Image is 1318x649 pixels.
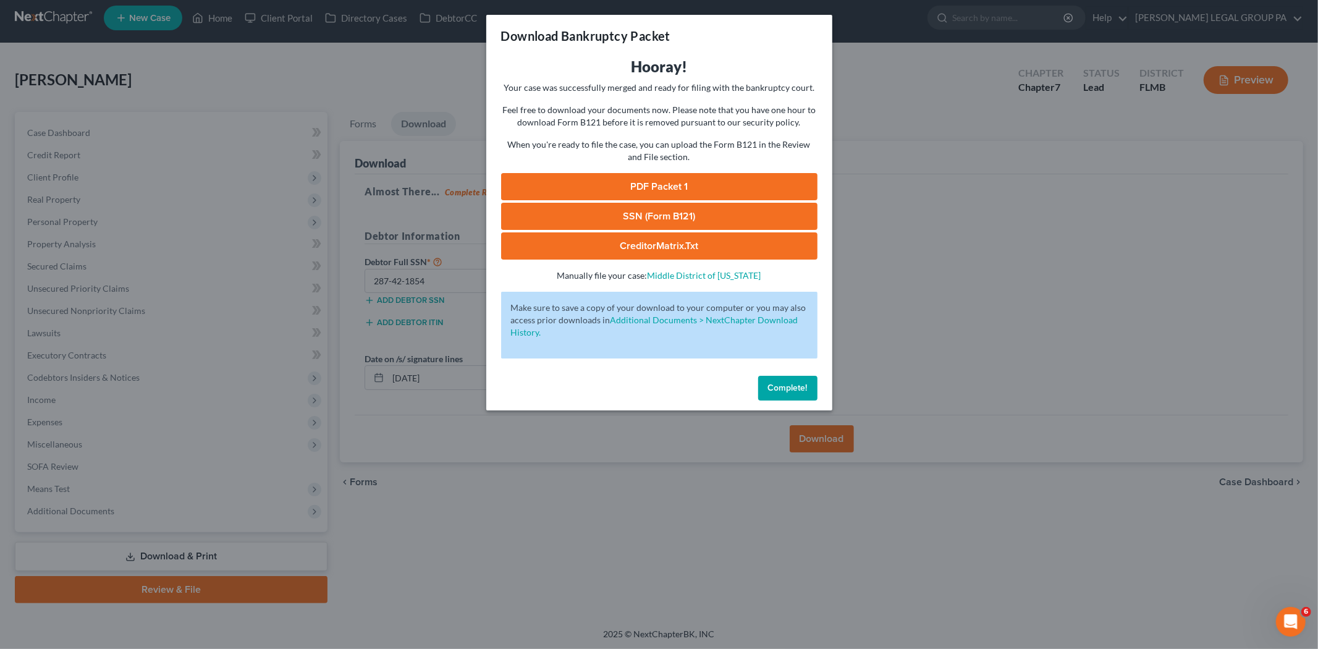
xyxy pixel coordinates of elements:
p: Feel free to download your documents now. Please note that you have one hour to download Form B12... [501,104,817,129]
p: Your case was successfully merged and ready for filing with the bankruptcy court. [501,82,817,94]
h3: Download Bankruptcy Packet [501,27,670,45]
a: CreditorMatrix.txt [501,232,817,260]
p: When you're ready to file the case, you can upload the Form B121 in the Review and File section. [501,138,817,163]
p: Manually file your case: [501,269,817,282]
h3: Hooray! [501,57,817,77]
a: Additional Documents > NextChapter Download History. [511,315,798,337]
button: Complete! [758,376,817,401]
p: Make sure to save a copy of your download to your computer or you may also access prior downloads in [511,302,808,339]
iframe: Intercom live chat [1276,607,1306,637]
span: 6 [1301,607,1311,617]
a: Middle District of [US_STATE] [648,270,761,281]
span: Complete! [768,383,808,393]
a: SSN (Form B121) [501,203,817,230]
a: PDF Packet 1 [501,173,817,200]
